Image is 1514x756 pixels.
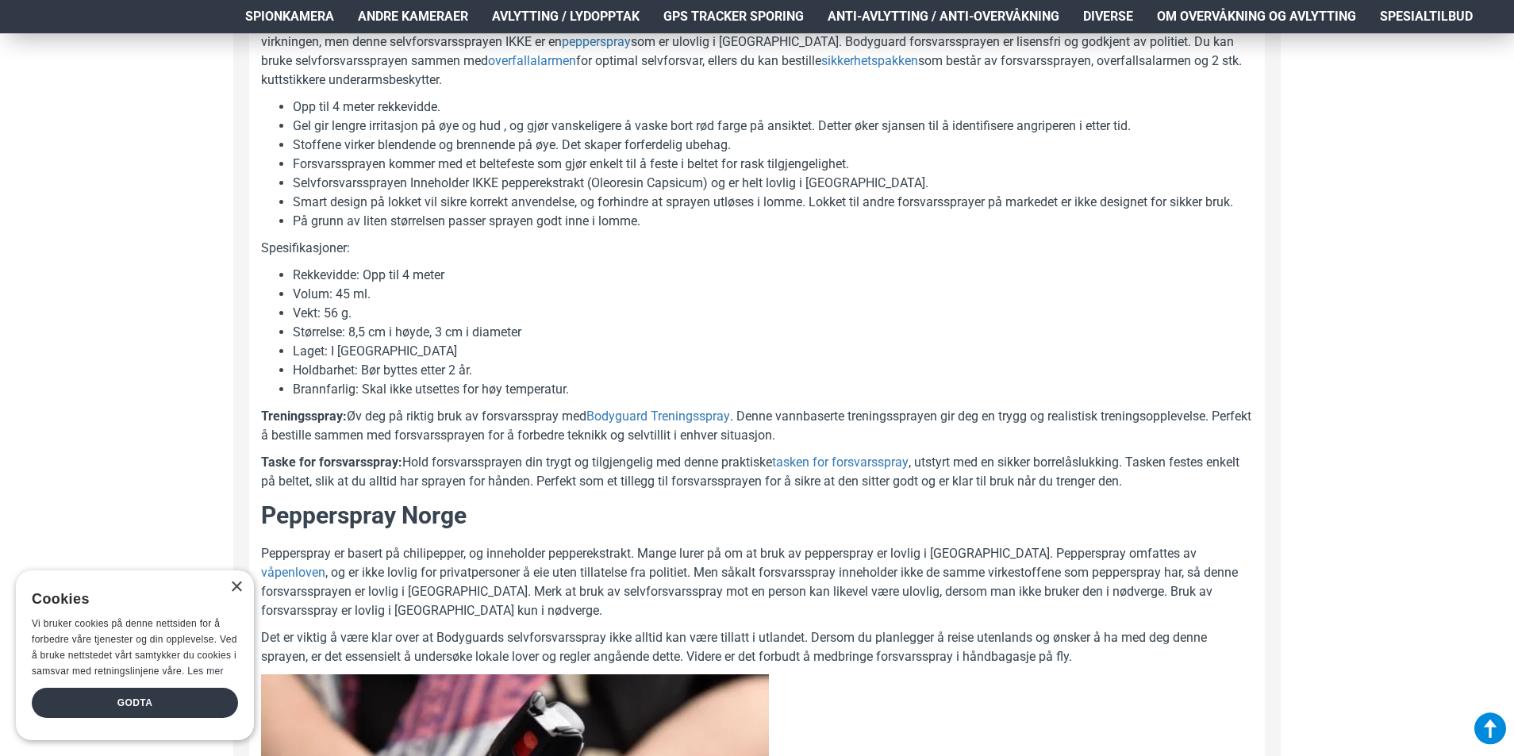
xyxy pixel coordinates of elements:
[293,342,1253,361] li: Laget: I [GEOGRAPHIC_DATA]
[245,7,334,26] span: Spionkamera
[32,688,238,718] div: Godta
[293,98,1253,117] li: Opp til 4 meter rekkevidde.
[293,266,1253,285] li: Rekkevidde: Opp til 4 meter
[293,380,1253,399] li: Brannfarlig: Skal ikke utsettes for høy temperatur.
[261,409,347,424] b: Treningsspray:
[293,361,1253,380] li: Holdbarhet: Bør byttes etter 2 år.
[261,239,1253,258] p: Spesifikasjoner:
[261,563,325,582] a: våpenloven
[32,618,237,676] span: Vi bruker cookies på denne nettsiden for å forbedre våre tjenester og din opplevelse. Ved å bruke...
[828,7,1059,26] span: Anti-avlytting / Anti-overvåkning
[293,193,1253,212] li: Smart design på lokket vil sikre korrekt anvendelse, og forhindre at sprayen utløses i lomme. Lok...
[293,285,1253,304] li: Volum: 45 ml.
[261,453,1253,491] p: Hold forsvarssprayen din trygt og tilgjengelig med denne praktiske , utstyrt med en sikker borrel...
[293,304,1253,323] li: Vekt: 56 g.
[261,499,1253,532] h2: Pepperspray Norge
[261,407,1253,445] p: Øv deg på riktig bruk av forsvarsspray med . Denne vannbaserte treningssprayen gir deg en trygg o...
[492,7,640,26] span: Avlytting / Lydopptak
[261,628,1253,666] p: Det er viktig å være klar over at Bodyguards selvforsvarsspray ikke alltid kan være tillatt i utl...
[821,52,918,71] a: sikkerhetspakken
[32,582,228,616] div: Cookies
[772,453,909,472] a: tasken for forsvarsspray
[488,52,576,71] a: overfallalarmen
[293,323,1253,342] li: Størrelse: 8,5 cm i høyde, 3 cm i diameter
[358,7,468,26] span: Andre kameraer
[187,666,223,677] a: Les mer, opens a new window
[261,455,402,470] b: Taske for forsvarsspray:
[293,136,1253,155] li: Stoffene virker blendende og brennende på øye. Det skaper forferdelig ubehag.
[293,155,1253,174] li: Forsvarssprayen kommer med et beltefeste som gjør enkelt til å feste i beltet for rask tilgjengel...
[293,212,1253,231] li: På grunn av liten størrelsen passer sprayen godt inne i lomme.
[1157,7,1356,26] span: Om overvåkning og avlytting
[562,33,631,52] a: pepperspray
[230,581,242,593] div: Close
[663,7,804,26] span: GPS Tracker Sporing
[293,174,1253,193] li: Selvforsvarssprayen Inneholder IKKE pepperekstrakt (Oleoresin Capsicum) og er helt lovlig i [GEOG...
[293,117,1253,136] li: Gel gir lengre irritasjon på øye og hud , og gjør vanskeligere å vaske bort rød farge på ansiktet...
[261,544,1253,620] p: Pepperspray er basert på chilipepper, og inneholder pepperekstrakt. Mange lurer på om at bruk av ...
[1380,7,1473,26] span: Spesialtilbud
[1083,7,1133,26] span: Diverse
[586,407,730,426] a: Bodyguard Treningsspray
